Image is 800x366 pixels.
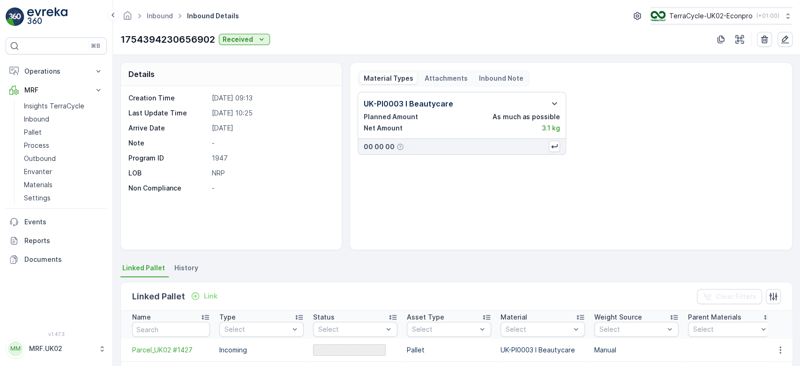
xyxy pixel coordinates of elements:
p: [DATE] 09:13 [212,93,331,103]
button: MRF [6,81,107,99]
input: Search [132,322,210,337]
p: Creation Time [128,93,208,103]
p: Net Amount [364,123,403,133]
p: Asset Type [407,313,444,322]
span: Linked Pallet [122,263,165,273]
td: Manual [590,339,683,361]
p: Process [24,141,49,150]
img: logo_light-DOdMpM7g.png [27,8,67,26]
p: [DATE] [212,123,331,133]
img: terracycle_logo_wKaHoWT.png [650,11,665,21]
span: 30 [55,169,63,177]
button: In Progress-Incoming [313,344,386,356]
img: logo [6,8,24,26]
p: - [212,138,331,148]
p: Insights TerraCycle [24,101,84,111]
p: Material [501,313,527,322]
p: Note [128,138,208,148]
td: Incoming [215,339,308,361]
p: Select [318,325,383,334]
p: Parcel_UK02 #1484 [363,8,436,19]
button: Received [219,34,270,45]
p: In Progress-Incoming [314,345,385,355]
a: Reports [6,231,107,250]
p: Clear Filters [716,292,756,301]
p: MRF.UK02 [29,344,94,353]
a: Materials [20,178,107,191]
a: Documents [6,250,107,269]
span: 30 [52,200,61,208]
p: Type [219,313,236,322]
p: Non Compliance [128,183,208,193]
a: Homepage [122,14,133,22]
button: Operations [6,62,107,81]
p: Received [223,35,253,44]
p: ⌘B [91,42,100,50]
a: Settings [20,191,107,205]
p: Select [599,325,664,334]
p: Inbound Note [479,74,523,83]
p: UK-PI0003 I Beautycare [364,98,453,109]
p: Settings [24,193,51,203]
span: Name : [8,154,31,162]
p: Select [506,325,570,334]
p: [DATE] 10:25 [212,108,331,118]
div: Help Tooltip Icon [396,143,404,151]
p: Select [693,325,758,334]
div: MM [8,341,23,356]
button: Link [187,290,221,302]
td: UK-PI0003 I Beautycare [496,339,590,361]
p: 00 00 00 [364,142,395,152]
p: Envanter [24,167,52,176]
p: Material Types [364,74,413,83]
p: Outbound [24,154,56,163]
span: Tare Weight : [8,200,52,208]
a: Inbound [147,12,173,20]
span: - [49,185,52,193]
p: As much as possible [493,112,560,122]
p: Planned Amount [364,112,418,122]
span: UK-PI0300 I PS Rigid Plastic [40,231,131,239]
span: Total Weight : [8,169,55,177]
p: MRF [24,85,88,95]
span: v 1.47.3 [6,331,107,337]
p: Parent Materials [688,313,741,322]
span: Net Weight : [8,185,49,193]
p: 1947 [212,153,331,163]
p: 3.1 kg [542,123,560,133]
a: Insights TerraCycle [20,99,107,113]
a: Process [20,139,107,152]
a: Events [6,213,107,231]
p: Documents [24,255,103,264]
a: Outbound [20,152,107,165]
p: Inbound [24,114,49,124]
p: Select [412,325,477,334]
p: Arrive Date [128,123,208,133]
td: Pallet [402,339,496,361]
p: Operations [24,67,88,76]
p: LOB [128,168,208,178]
button: MMMRF.UK02 [6,339,107,358]
p: ( +01:00 ) [756,12,779,20]
p: - [212,183,331,193]
a: Pallet [20,126,107,139]
p: Status [313,313,335,322]
p: Events [24,217,103,227]
a: Inbound [20,113,107,126]
span: Asset Type : [8,216,50,224]
span: Material : [8,231,40,239]
p: Program ID [128,153,208,163]
a: Parcel_UK02 #1427 [132,345,210,355]
p: Last Update Time [128,108,208,118]
p: Materials [24,180,52,190]
p: Pallet [24,128,42,137]
button: Clear Filters [697,289,762,304]
span: History [174,263,198,273]
button: TerraCycle-UK02-Econpro(+01:00) [650,8,793,24]
span: Inbound Details [185,11,241,21]
span: Parcel_UK02 #1484 [31,154,93,162]
p: Name [132,313,151,322]
p: Attachments [425,74,468,83]
a: Envanter [20,165,107,178]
